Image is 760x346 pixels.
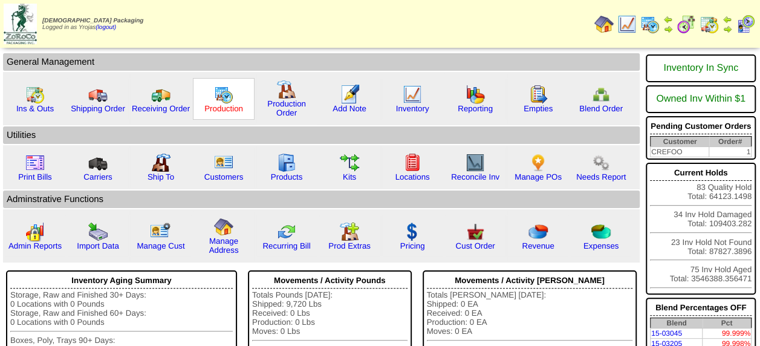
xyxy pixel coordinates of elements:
[25,222,45,241] img: graph2.png
[148,172,174,181] a: Ship To
[16,104,54,113] a: Ins & Outs
[528,85,548,104] img: workorder.gif
[466,153,485,172] img: line_graph2.gif
[524,104,553,113] a: Empties
[663,15,673,24] img: arrowleft.gif
[646,163,756,295] div: 83 Quality Hold Total: 64123.1498 34 Inv Hold Damaged Total: 109403.282 23 Inv Hold Not Found Tot...
[340,85,359,104] img: orders.gif
[204,104,243,113] a: Production
[515,172,562,181] a: Manage POs
[277,80,296,99] img: factory.gif
[96,24,116,31] a: (logout)
[71,104,125,113] a: Shipping Order
[267,99,306,117] a: Production Order
[4,4,37,44] img: zoroco-logo-small.webp
[343,172,356,181] a: Kits
[466,222,485,241] img: cust_order.png
[10,273,233,289] div: Inventory Aging Summary
[42,18,143,24] span: [DEMOGRAPHIC_DATA] Packaging
[328,241,371,250] a: Prod Extras
[522,241,554,250] a: Revenue
[640,15,660,34] img: calendarprod.gif
[88,222,108,241] img: import.gif
[576,172,626,181] a: Needs Report
[528,153,548,172] img: po.png
[650,119,752,134] div: Pending Customer Orders
[736,15,755,34] img: calendarcustomer.gif
[591,85,611,104] img: network.png
[651,147,709,157] td: CREFOO
[709,147,752,157] td: 1
[3,53,640,71] td: General Management
[703,328,752,339] td: 99.999%
[271,172,303,181] a: Products
[455,241,495,250] a: Cust Order
[650,165,752,181] div: Current Holds
[663,24,673,34] img: arrowright.gif
[204,172,243,181] a: Customers
[42,18,143,31] span: Logged in as Yrojas
[333,104,366,113] a: Add Note
[723,24,732,34] img: arrowright.gif
[151,85,171,104] img: truck2.gif
[77,241,119,250] a: Import Data
[617,15,637,34] img: line_graph.gif
[277,153,296,172] img: cabinet.gif
[400,241,425,250] a: Pricing
[395,172,429,181] a: Locations
[427,273,633,289] div: Movements / Activity [PERSON_NAME]
[403,222,422,241] img: dollar.gif
[8,241,62,250] a: Admin Reports
[591,222,611,241] img: pie_chart2.png
[214,153,233,172] img: customers.gif
[340,153,359,172] img: workflow.gif
[528,222,548,241] img: pie_chart.png
[650,57,752,80] div: Inventory In Sync
[579,104,623,113] a: Blend Order
[262,241,310,250] a: Recurring Bill
[3,126,640,144] td: Utilities
[591,153,611,172] img: workflow.png
[252,273,408,289] div: Movements / Activity Pounds
[650,300,752,316] div: Blend Percentages OFF
[137,241,184,250] a: Manage Cust
[677,15,696,34] img: calendarblend.gif
[403,85,422,104] img: line_graph.gif
[651,318,703,328] th: Blend
[340,222,359,241] img: prodextras.gif
[709,137,752,147] th: Order#
[25,153,45,172] img: invoice2.gif
[396,104,429,113] a: Inventory
[458,104,493,113] a: Reporting
[25,85,45,104] img: calendarinout.gif
[651,137,709,147] th: Customer
[214,217,233,237] img: home.gif
[3,191,640,208] td: Adminstrative Functions
[88,153,108,172] img: truck3.gif
[277,222,296,241] img: reconcile.gif
[209,237,239,255] a: Manage Address
[83,172,112,181] a: Carriers
[151,153,171,172] img: factory2.gif
[594,15,614,34] img: home.gif
[403,153,422,172] img: locations.gif
[88,85,108,104] img: truck.gif
[150,222,172,241] img: managecust.png
[18,172,52,181] a: Print Bills
[700,15,719,34] img: calendarinout.gif
[703,318,752,328] th: Pct
[650,88,752,111] div: Owned Inv Within $1
[214,85,233,104] img: calendarprod.gif
[723,15,732,24] img: arrowleft.gif
[132,104,190,113] a: Receiving Order
[651,329,682,338] a: 15-03045
[583,241,619,250] a: Expenses
[466,85,485,104] img: graph.gif
[451,172,499,181] a: Reconcile Inv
